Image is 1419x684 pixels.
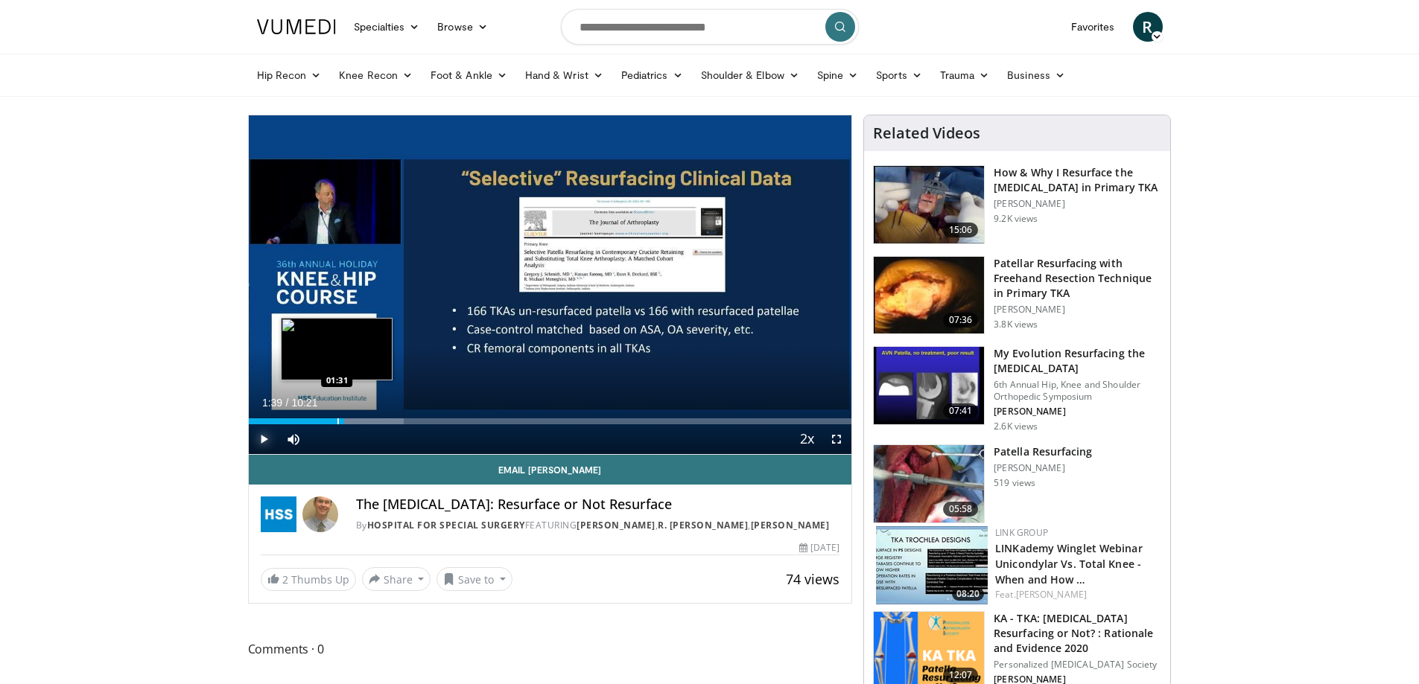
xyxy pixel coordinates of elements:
[658,519,748,531] a: R. [PERSON_NAME]
[994,165,1161,195] h3: How & Why I Resurface the [MEDICAL_DATA] in Primary TKA
[249,455,852,485] a: Email [PERSON_NAME]
[943,502,979,517] span: 05:58
[867,60,931,90] a: Sports
[994,444,1092,459] h3: Patella Resurfacing
[994,421,1038,432] p: 2.6K views
[261,496,296,532] img: Hospital for Special Surgery
[367,519,525,531] a: Hospital for Special Surgery
[994,462,1092,474] p: [PERSON_NAME]
[943,313,979,327] span: 07:36
[873,124,980,142] h4: Related Videos
[994,406,1161,418] p: [PERSON_NAME]
[994,379,1161,403] p: 6th Annual Hip, Knee and Shoulder Orthopedic Symposium
[1062,12,1124,42] a: Favorites
[874,166,984,243] img: Dennis_-_patella_resurfacing_3.png.150x105_q85_crop-smart_upscale.jpg
[874,445,984,522] img: cbd8efc1-2319-41d7-92d4-013ff07cd1f1.150x105_q85_crop-smart_upscale.jpg
[822,424,851,454] button: Fullscreen
[1133,12,1163,42] a: R
[995,541,1143,586] a: LINKademy Winglet Webinar Unicondylar Vs. Total Knee - When and How …
[281,318,393,380] img: image.jpeg
[994,611,1161,656] h3: KA - TKA: [MEDICAL_DATA] Resurfacing or Not? : Rationale and Evidence 2020
[257,19,336,34] img: VuMedi Logo
[994,659,1161,671] p: Personalized [MEDICAL_DATA] Society
[437,567,512,591] button: Save to
[876,526,988,604] img: 000b9cfd-327d-462f-b6fb-25a2760a9e8d.150x105_q85_crop-smart_upscale.jpg
[345,12,429,42] a: Specialties
[279,424,308,454] button: Mute
[248,60,331,90] a: Hip Recon
[808,60,867,90] a: Spine
[362,567,431,591] button: Share
[931,60,999,90] a: Trauma
[249,115,852,455] video-js: Video Player
[994,213,1038,225] p: 9.2K views
[1016,588,1087,601] a: [PERSON_NAME]
[994,346,1161,376] h3: My Evolution Resurfacing the [MEDICAL_DATA]
[995,588,1158,601] div: Feat.
[943,223,979,237] span: 15:06
[692,60,808,90] a: Shoulder & Elbow
[356,496,840,513] h4: The [MEDICAL_DATA]: Resurface or Not Resurface
[561,9,859,45] input: Search topics, interventions
[282,572,288,586] span: 2
[994,477,1035,489] p: 519 views
[994,198,1161,210] p: [PERSON_NAME]
[356,519,840,532] div: By FEATURING , ,
[428,12,497,42] a: Browse
[249,418,852,424] div: Progress Bar
[786,570,839,588] span: 74 views
[248,639,853,659] span: Comments 0
[249,424,279,454] button: Play
[874,257,984,334] img: 38650_0000_3.png.150x105_q85_crop-smart_upscale.jpg
[302,496,338,532] img: Avatar
[994,256,1161,301] h3: Patellar Resurfacing with Freehand Resection Technique in Primary TKA
[873,165,1161,244] a: 15:06 How & Why I Resurface the [MEDICAL_DATA] in Primary TKA [PERSON_NAME] 9.2K views
[516,60,612,90] a: Hand & Wrist
[943,668,979,683] span: 12:07
[952,587,984,601] span: 08:20
[876,526,988,604] a: 08:20
[873,256,1161,335] a: 07:36 Patellar Resurfacing with Freehand Resection Technique in Primary TKA [PERSON_NAME] 3.8K views
[286,397,289,409] span: /
[995,526,1048,539] a: LINK Group
[330,60,422,90] a: Knee Recon
[261,568,356,591] a: 2 Thumbs Up
[799,541,839,554] div: [DATE]
[994,319,1038,330] p: 3.8K views
[577,519,655,531] a: [PERSON_NAME]
[874,347,984,424] img: 59ce0c40-8a68-4275-8ec1-1393ad0397bb.150x105_q85_crop-smart_upscale.jpg
[998,60,1074,90] a: Business
[262,397,282,409] span: 1:39
[291,397,317,409] span: 10:21
[422,60,516,90] a: Foot & Ankle
[943,403,979,418] span: 07:41
[792,424,822,454] button: Playback Rate
[873,346,1161,432] a: 07:41 My Evolution Resurfacing the [MEDICAL_DATA] 6th Annual Hip, Knee and Shoulder Orthopedic Sy...
[751,519,830,531] a: [PERSON_NAME]
[873,444,1161,523] a: 05:58 Patella Resurfacing [PERSON_NAME] 519 views
[612,60,692,90] a: Pediatrics
[994,304,1161,316] p: [PERSON_NAME]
